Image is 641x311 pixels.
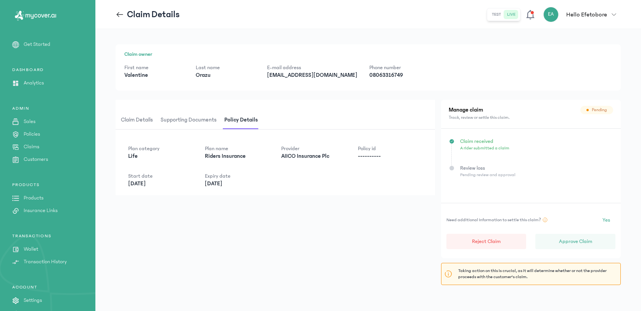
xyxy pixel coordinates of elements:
p: [DATE] [205,180,269,188]
span: Pending review and approval [460,172,515,177]
p: [DATE] [128,180,193,188]
p: Valentine [124,71,184,79]
p: [EMAIL_ADDRESS][DOMAIN_NAME] [267,71,357,79]
button: EAHello Efetobore [543,7,621,22]
p: 08063316749 [369,71,428,79]
p: Sales [24,118,35,126]
p: Reject Claim [472,238,501,245]
p: Plan name [205,145,269,152]
p: Analytics [24,79,44,87]
p: Get Started [24,40,50,49]
p: Riders Insurance [205,152,269,160]
button: Reject Claim [446,234,527,249]
button: Yes [597,212,615,228]
span: Policy details [223,111,259,129]
p: E-mail address [267,64,357,71]
span: pending [592,107,607,113]
p: Life [128,152,193,160]
p: AIICO Insurance Plc [281,152,346,160]
span: Yes [602,216,610,224]
p: Products [24,194,43,202]
span: Claim details [119,111,155,129]
p: First name [124,64,184,71]
p: Provider [281,145,346,152]
button: Approve Claim [535,234,615,249]
p: Insurance Links [24,207,58,215]
span: Need additional Information to settle this claim? [446,217,541,223]
button: Claim details [119,111,159,129]
button: Policy details [223,111,264,129]
p: Policies [24,130,40,138]
button: live [504,10,519,19]
h1: Claim owner [124,50,612,58]
p: Wallet [24,245,38,253]
p: Claims [24,143,39,151]
p: ---------- [358,152,422,160]
p: Phone number [369,64,428,71]
p: A rider submitted a claim [460,145,612,151]
p: Claim Details [127,8,180,21]
span: Supporting documents [159,111,218,129]
p: Hello Efetobore [566,10,607,19]
p: Start date [128,172,193,180]
p: Transaction History [24,258,67,266]
p: Orazu [196,71,255,79]
p: Review loss [460,164,612,172]
p: Settings [24,296,42,305]
p: Expiry date [205,172,269,180]
p: Claim received [460,138,612,145]
p: Taking action on this is crucial, as it will determine whether or not the provider proceeds with ... [458,268,617,280]
p: Plan category [128,145,193,152]
p: Policy id [358,145,422,152]
button: Supporting documents [159,111,223,129]
p: Customers [24,155,48,164]
div: EA [543,7,559,22]
p: Track, review or settle this claim. [449,115,613,121]
button: test [489,10,504,19]
p: Last name [196,64,255,71]
p: Approve Claim [559,238,592,245]
h2: Manage claim [449,106,483,115]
